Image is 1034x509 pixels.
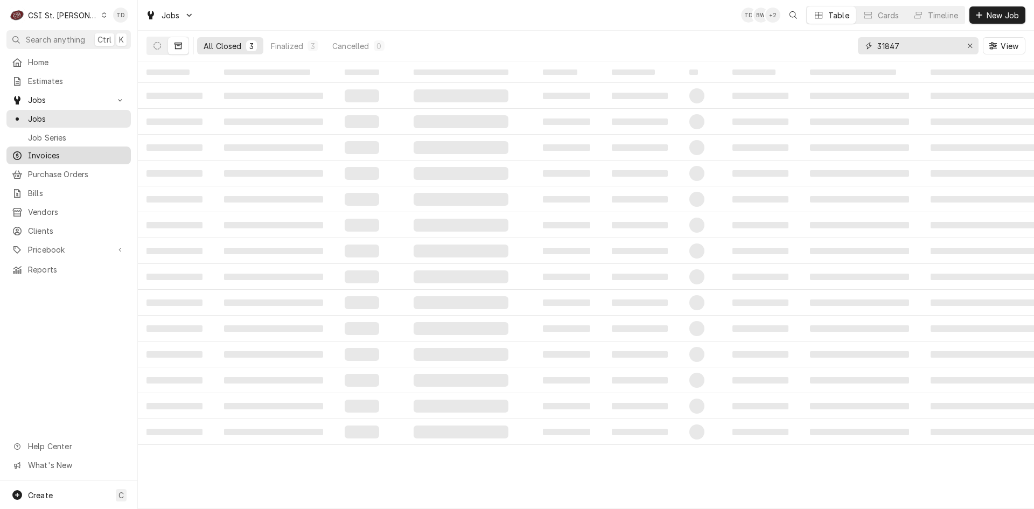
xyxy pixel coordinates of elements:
[376,40,382,52] div: 0
[732,403,788,409] span: ‌
[146,248,202,254] span: ‌
[28,75,125,87] span: Estimates
[689,373,704,388] span: ‌
[732,248,788,254] span: ‌
[612,170,668,177] span: ‌
[6,91,131,109] a: Go to Jobs
[414,193,508,206] span: ‌
[414,89,508,102] span: ‌
[810,196,909,203] span: ‌
[146,93,202,99] span: ‌
[28,150,125,161] span: Invoices
[6,165,131,183] a: Purchase Orders
[689,295,704,310] span: ‌
[414,400,508,413] span: ‌
[732,144,788,151] span: ‌
[345,296,379,309] span: ‌
[961,37,979,54] button: Erase input
[224,222,323,228] span: ‌
[6,72,131,90] a: Estimates
[612,403,668,409] span: ‌
[345,348,379,361] span: ‌
[689,347,704,362] span: ‌
[689,269,704,284] span: ‌
[810,222,909,228] span: ‌
[6,261,131,278] a: Reports
[612,222,668,228] span: ‌
[224,429,323,435] span: ‌
[113,8,128,23] div: Tim Devereux's Avatar
[732,222,788,228] span: ‌
[345,245,379,257] span: ‌
[689,88,704,103] span: ‌
[248,40,255,52] div: 3
[28,491,53,500] span: Create
[28,132,125,143] span: Job Series
[414,322,508,335] span: ‌
[810,377,909,384] span: ‌
[732,274,788,280] span: ‌
[543,118,590,125] span: ‌
[828,10,849,21] div: Table
[224,170,323,177] span: ‌
[741,8,756,23] div: Tim Devereux's Avatar
[6,456,131,474] a: Go to What's New
[414,167,508,180] span: ‌
[6,437,131,455] a: Go to Help Center
[414,426,508,438] span: ‌
[271,40,303,52] div: Finalized
[224,248,323,254] span: ‌
[224,69,310,75] span: ‌
[224,351,323,358] span: ‌
[810,69,896,75] span: ‌
[28,225,125,236] span: Clients
[612,325,668,332] span: ‌
[543,196,590,203] span: ‌
[612,93,668,99] span: ‌
[146,222,202,228] span: ‌
[689,218,704,233] span: ‌
[141,6,198,24] a: Go to Jobs
[28,187,125,199] span: Bills
[732,170,788,177] span: ‌
[146,196,202,203] span: ‌
[310,40,316,52] div: 3
[345,374,379,387] span: ‌
[414,348,508,361] span: ‌
[543,144,590,151] span: ‌
[741,8,756,23] div: TD
[6,203,131,221] a: Vendors
[612,144,668,151] span: ‌
[612,196,668,203] span: ‌
[224,93,323,99] span: ‌
[146,403,202,409] span: ‌
[6,53,131,71] a: Home
[28,169,125,180] span: Purchase Orders
[28,10,98,21] div: CSI St. [PERSON_NAME]
[6,30,131,49] button: Search anythingCtrlK
[689,321,704,336] span: ‌
[345,426,379,438] span: ‌
[224,377,323,384] span: ‌
[345,270,379,283] span: ‌
[998,40,1021,52] span: View
[224,196,323,203] span: ‌
[113,8,128,23] div: TD
[6,184,131,202] a: Bills
[146,377,202,384] span: ‌
[612,299,668,306] span: ‌
[928,10,958,21] div: Timeline
[732,377,788,384] span: ‌
[732,196,788,203] span: ‌
[543,222,590,228] span: ‌
[10,8,25,23] div: C
[119,34,124,45] span: K
[983,37,1025,54] button: View
[810,299,909,306] span: ‌
[753,8,768,23] div: Brad Wicks's Avatar
[969,6,1025,24] button: New Job
[612,274,668,280] span: ‌
[689,424,704,440] span: ‌
[732,351,788,358] span: ‌
[6,129,131,147] a: Job Series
